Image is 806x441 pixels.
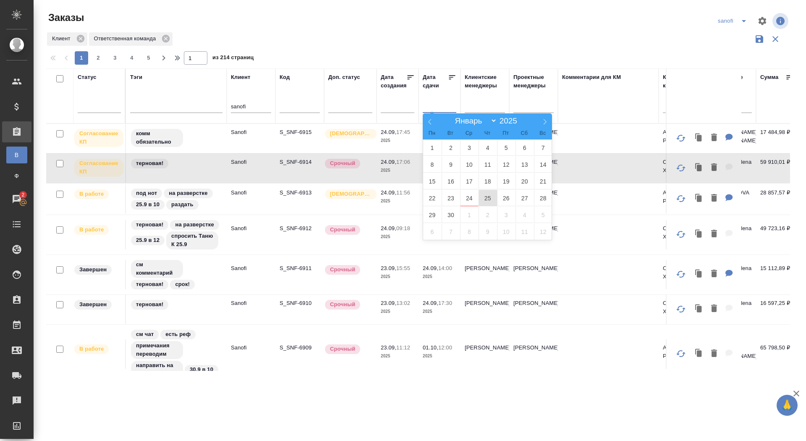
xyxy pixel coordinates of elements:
[451,116,497,126] select: Month
[73,344,121,355] div: Выставляет ПМ после принятия заказа от КМа
[513,73,554,90] div: Проектные менеджеры
[381,344,396,351] p: 23.09,
[396,344,410,351] p: 11:12
[423,207,442,223] span: Сентябрь 29, 2025
[171,232,213,249] p: спросить Таню К 25.9
[534,139,552,156] span: Сентябрь 7, 2025
[73,299,121,310] div: Выставляет КМ при направлении счета или после выполнения всех работ/сдачи заказа клиенту. Окончат...
[509,260,558,289] td: [PERSON_NAME]
[516,190,534,206] span: Сентябрь 27, 2025
[460,131,478,136] span: Ср
[707,129,721,147] button: Удалить
[136,220,163,229] p: терновая!
[663,224,703,241] p: ООО "ОПЕЛЛА ХЕЛСКЕА"
[324,344,372,355] div: Выставляется автоматически, если на указанный объем услуг необходимо больше времени в стандартном...
[671,344,691,364] button: Обновить
[460,173,479,189] span: Сентябрь 17, 2025
[691,345,707,362] button: Клонировать
[497,223,516,240] span: Октябрь 10, 2025
[691,129,707,147] button: Клонировать
[396,189,410,196] p: 11:56
[47,32,87,46] div: Клиент
[707,159,721,176] button: Удалить
[280,344,320,352] p: S_SNF-6909
[691,190,707,207] button: Клонировать
[171,200,194,209] p: раздать
[534,173,552,189] span: Сентябрь 21, 2025
[330,190,372,198] p: [DEMOGRAPHIC_DATA]
[461,339,509,369] td: [PERSON_NAME]
[381,225,396,231] p: 24.09,
[231,128,271,136] p: Sanofi
[423,300,438,306] p: 24.09,
[441,131,460,136] span: Вт
[381,265,396,271] p: 23.09,
[125,54,139,62] span: 4
[78,73,97,81] div: Статус
[79,300,107,309] p: Завершен
[108,54,122,62] span: 3
[760,73,778,81] div: Сумма
[516,139,534,156] span: Сентябрь 6, 2025
[707,345,721,362] button: Удалить
[663,264,703,281] p: ООО "ОПЕЛЛА ХЕЛСКЕА"
[381,189,396,196] p: 24.09,
[396,129,410,135] p: 17:45
[534,223,552,240] span: Октябрь 12, 2025
[663,299,703,316] p: ООО "ОПЕЛЛА ХЕЛСКЕА"
[423,344,438,351] p: 01.10,
[92,54,105,62] span: 2
[423,156,442,173] span: Сентябрь 8, 2025
[707,265,721,283] button: Удалить
[691,265,707,283] button: Клонировать
[231,344,271,352] p: Sanofi
[136,189,157,197] p: под нот
[479,207,497,223] span: Октябрь 2, 2025
[756,124,798,153] td: 17 484,98 ₽
[130,219,222,250] div: терновая!, на разверстке, 25.9 в 12, спросить Таню К 25.9
[756,339,798,369] td: 65 798,50 ₽
[130,73,142,81] div: Тэги
[330,265,355,274] p: Срочный
[691,300,707,318] button: Клонировать
[330,159,355,168] p: Срочный
[479,139,497,156] span: Сентябрь 4, 2025
[280,158,320,166] p: S_SNF-6914
[381,73,406,90] div: Дата создания
[381,166,414,175] p: 2025
[772,13,790,29] span: Посмотреть информацию
[716,14,752,28] div: split button
[562,73,621,81] div: Комментарии для КМ
[169,189,207,197] p: на разверстке
[396,225,410,231] p: 09:18
[108,51,122,65] button: 3
[73,264,121,276] div: Выставляет КМ при направлении счета или после выполнения всех работ/сдачи заказа клиенту. Окончат...
[438,265,452,271] p: 14:00
[756,260,798,289] td: 15 112,89 ₽
[671,189,691,209] button: Обновить
[73,224,121,236] div: Выставляет ПМ после принятия заказа от КМа
[423,131,441,136] span: Пн
[423,273,456,281] p: 2025
[423,139,442,156] span: Сентябрь 1, 2025
[328,73,360,81] div: Доп. статус
[52,34,73,43] p: Клиент
[136,200,160,209] p: 25.9 в 10
[396,300,410,306] p: 13:02
[534,190,552,206] span: Сентябрь 28, 2025
[691,159,707,176] button: Клонировать
[423,307,456,316] p: 2025
[478,131,497,136] span: Чт
[497,156,516,173] span: Сентябрь 12, 2025
[136,236,160,244] p: 25.9 в 12
[125,51,139,65] button: 4
[663,158,703,175] p: ООО "ОПЕЛЛА ХЕЛСКЕА"
[671,299,691,319] button: Обновить
[707,226,721,243] button: Удалить
[324,189,372,200] div: Выставляется автоматически для первых 3 заказов нового контактного лица. Особое внимание
[460,190,479,206] span: Сентябрь 24, 2025
[663,344,703,360] p: АО "Санофи Россия"
[465,73,505,90] div: Клиентские менеджеры
[461,295,509,324] td: [PERSON_NAME]
[497,173,516,189] span: Сентябрь 19, 2025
